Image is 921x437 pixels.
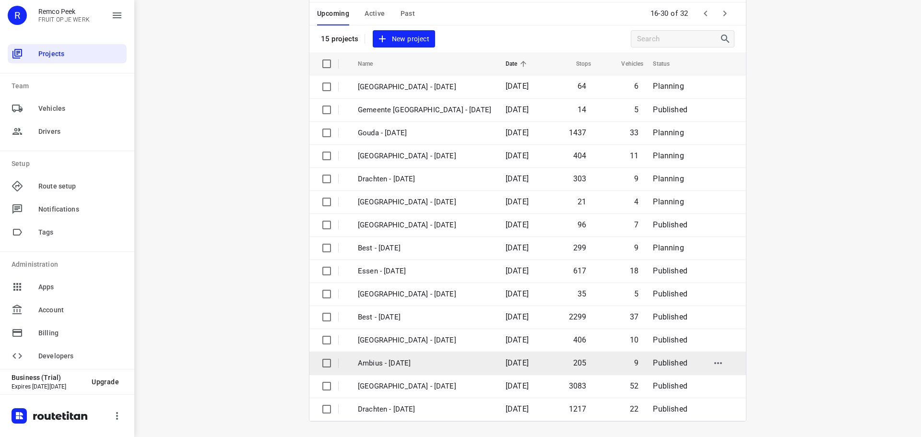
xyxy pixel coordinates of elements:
[8,44,127,63] div: Projects
[653,220,687,229] span: Published
[506,174,529,183] span: [DATE]
[38,181,123,191] span: Route setup
[8,323,127,343] div: Billing
[573,266,587,275] span: 617
[506,312,529,321] span: [DATE]
[720,33,734,45] div: Search
[38,227,123,237] span: Tags
[573,174,587,183] span: 303
[38,305,123,315] span: Account
[630,335,638,344] span: 10
[358,289,491,300] p: [GEOGRAPHIC_DATA] - [DATE]
[569,312,587,321] span: 2299
[653,312,687,321] span: Published
[634,243,638,252] span: 9
[12,81,127,91] p: Team
[653,358,687,367] span: Published
[630,312,638,321] span: 37
[8,200,127,219] div: Notifications
[634,197,638,206] span: 4
[8,6,27,25] div: R
[365,8,385,20] span: Active
[634,105,638,114] span: 5
[506,105,529,114] span: [DATE]
[506,335,529,344] span: [DATE]
[12,159,127,169] p: Setup
[653,174,684,183] span: Planning
[38,8,90,15] p: Remco Peek
[569,128,587,137] span: 1437
[38,49,123,59] span: Projects
[634,289,638,298] span: 5
[358,404,491,415] p: Drachten - Monday
[506,358,529,367] span: [DATE]
[358,58,386,70] span: Name
[630,404,638,413] span: 22
[373,30,435,48] button: New project
[38,16,90,23] p: FRUIT OP JE WERK
[38,328,123,338] span: Billing
[358,220,491,231] p: [GEOGRAPHIC_DATA] - [DATE]
[653,128,684,137] span: Planning
[630,266,638,275] span: 18
[653,151,684,160] span: Planning
[573,243,587,252] span: 299
[358,128,491,139] p: Gouda - Tuesday
[578,197,586,206] span: 21
[630,128,638,137] span: 33
[358,358,491,369] p: Ambius - [DATE]
[609,58,643,70] span: Vehicles
[653,58,682,70] span: Status
[84,373,127,390] button: Upgrade
[358,174,491,185] p: Drachten - Tuesday
[8,300,127,319] div: Account
[564,58,591,70] span: Stops
[38,351,123,361] span: Developers
[506,58,530,70] span: Date
[653,105,687,114] span: Published
[573,335,587,344] span: 406
[38,204,123,214] span: Notifications
[634,82,638,91] span: 6
[358,243,491,254] p: Best - Tuesday
[578,82,586,91] span: 64
[378,33,429,45] span: New project
[12,260,127,270] p: Administration
[358,266,491,277] p: Essen - [DATE]
[506,243,529,252] span: [DATE]
[321,35,359,43] p: 15 projects
[578,289,586,298] span: 35
[573,151,587,160] span: 404
[637,32,720,47] input: Search projects
[715,4,734,23] span: Next Page
[634,358,638,367] span: 9
[573,358,587,367] span: 205
[506,404,529,413] span: [DATE]
[38,282,123,292] span: Apps
[653,266,687,275] span: Published
[506,128,529,137] span: [DATE]
[653,197,684,206] span: Planning
[8,122,127,141] div: Drivers
[12,374,84,381] p: Business (Trial)
[630,151,638,160] span: 11
[647,3,693,24] span: 16-30 of 32
[634,174,638,183] span: 9
[578,220,586,229] span: 96
[653,404,687,413] span: Published
[506,381,529,390] span: [DATE]
[358,197,491,208] p: [GEOGRAPHIC_DATA] - [DATE]
[630,381,638,390] span: 52
[38,127,123,137] span: Drivers
[358,105,491,116] p: Gemeente Rotterdam - Wednesday
[8,99,127,118] div: Vehicles
[358,151,491,162] p: Zwolle - Tuesday
[38,104,123,114] span: Vehicles
[506,82,529,91] span: [DATE]
[358,335,491,346] p: Antwerpen - Monday
[696,4,715,23] span: Previous Page
[358,312,491,323] p: Best - [DATE]
[12,383,84,390] p: Expires [DATE][DATE]
[506,220,529,229] span: [DATE]
[506,266,529,275] span: [DATE]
